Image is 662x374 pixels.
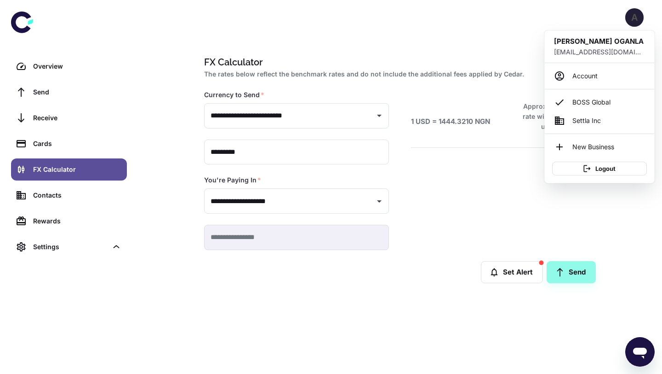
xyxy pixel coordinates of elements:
a: Account [548,67,651,85]
button: Logout [552,162,647,175]
iframe: Button to launch messaging window, conversation in progress [625,337,655,367]
p: [EMAIL_ADDRESS][DOMAIN_NAME] [554,47,645,57]
span: Settla Inc [572,116,601,126]
span: BOSS Global [572,97,611,107]
li: New Business [548,138,651,156]
h6: [PERSON_NAME] OGANLA [554,36,645,47]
